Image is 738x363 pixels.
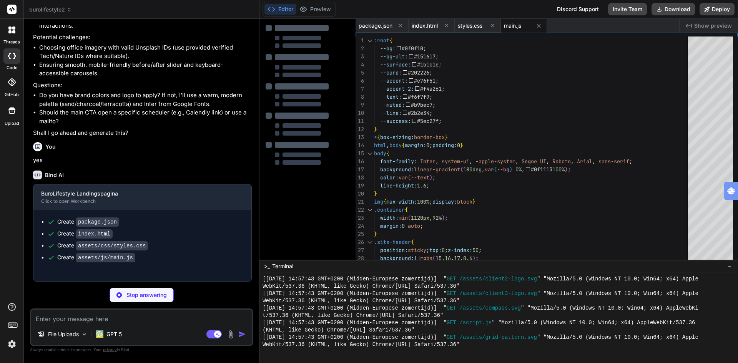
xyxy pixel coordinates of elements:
span: Show preview [694,22,732,30]
div: 17 [356,166,364,174]
span: #0f1113 [531,166,552,173]
span: max-width: [386,198,417,205]
span: } [374,190,377,197]
span: styles.css [458,22,482,30]
div: Click to collapse the range. [365,149,375,157]
span: #151617 [414,53,435,60]
span: ; [429,109,432,116]
span: ; [429,142,432,149]
span: ) [442,214,445,221]
span: 100% [417,198,429,205]
span: ) [429,174,432,181]
span: top: [429,247,442,254]
span: ) [472,255,475,262]
span: , [442,255,445,262]
span: } [374,126,377,133]
button: BuroLifestyle LandingspaginaClick to open Workbench [33,184,239,210]
span: 92% [432,214,442,221]
label: threads [3,39,20,45]
span: { [383,198,386,205]
label: code [7,65,17,71]
span: ; [439,118,442,124]
span: 0 [442,247,445,254]
span: /assets/client3-logo.svg [459,290,537,297]
span: ; [429,198,432,205]
span: " "Mozilla/5.0 (Windows NT 10.0; Win64; x64) Apple [537,334,698,341]
div: Click to open Workbench [41,198,231,204]
span: , [592,158,595,165]
h6: You [45,143,56,151]
li: Should the main CTA open a specific scheduler (e.g., Calendly link) or use a mailto? [39,108,252,126]
span: --bg-alt: [380,53,408,60]
div: 23 [356,214,364,222]
span: " "Mozilla/5.0 (Windows NT 10.0; Win64; x64) AppleWebKit/537.36 [492,319,695,327]
span: burolifestyle2 [29,6,72,13]
span: /assets/compass.svg [459,305,521,312]
span: WebKit/537.36 (KHTML, like Gecko) Chrome/[URL] Safari/537.36" [263,283,459,290]
span: --text [411,174,429,181]
span: (KHTML, like Gecko) Chrome/[URL] Safari/537.36" [263,327,414,334]
span: 100% [552,166,565,173]
span: min [399,214,408,221]
div: BuroLifestyle Landingspagina [41,190,231,197]
span: Arial [577,158,592,165]
span: , [451,255,454,262]
p: Questions: [33,81,252,90]
span: 50 [472,247,479,254]
li: Ensuring smooth, mobile-friendly before/after slider and keyboard-accessible carousels. [39,61,252,78]
span: -apple-system [475,158,515,165]
span: ; [426,247,429,254]
span: font-family: [380,158,417,165]
span: ( [460,166,463,173]
span: ; [568,166,571,173]
div: 28 [356,254,364,262]
code: package.json [76,217,119,227]
span: " "Mozilla/5.0 (Windows NT 10.0; Win64; x64) AppleWebKi [521,305,698,312]
span: ; [432,101,435,108]
span: { [389,37,392,44]
span: #0f0f10 [402,45,423,52]
span: , [571,158,574,165]
div: 15 [356,149,364,157]
span: } [472,198,475,205]
span: ; [429,93,432,100]
span: 16 [445,255,451,262]
div: 27 [356,246,364,254]
div: 11 [356,117,364,125]
span: --text: [380,93,402,100]
span: Segoe [522,158,537,165]
span: >_ [264,262,270,270]
span: privacy [103,347,117,352]
span: .container [374,206,405,213]
span: .site-header [374,239,411,245]
div: Create [57,242,148,250]
div: 9 [356,101,364,109]
span: ( [494,166,497,173]
div: 6 [356,77,364,85]
span: [[DATE] 14:57:43 GMT+0200 (Midden-Europese zomertijd)] " [263,334,447,341]
span: margin: [405,142,426,149]
div: 10 [356,109,364,117]
span: ; [432,174,435,181]
p: Always double-check its answers. Your in Bind [30,346,253,353]
span: body [374,150,386,157]
div: 19 [356,182,364,190]
button: Invite Team [608,3,647,15]
span: background: [380,255,414,262]
span: line-height: [380,182,417,189]
span: #b9bec7 [411,101,432,108]
div: Create [57,254,135,262]
span: GET [447,334,456,341]
span: linear-gradient [414,166,460,173]
span: --card: [380,69,402,76]
span: --accent-2: [380,85,414,92]
span: index.html [412,22,438,30]
p: Shall I go ahead and generate this? [33,129,252,138]
span: } [460,142,463,149]
span: GET [447,319,456,327]
span: Inter [420,158,435,165]
span: sticky [408,247,426,254]
p: GPT 5 [106,330,122,338]
div: 18 [356,174,364,182]
div: Click to collapse the range. [365,36,375,45]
